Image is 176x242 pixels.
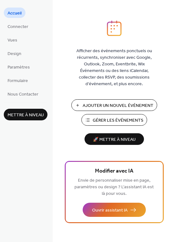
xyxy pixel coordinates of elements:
[8,10,22,17] span: Accueil
[8,51,21,57] span: Design
[4,21,32,31] a: Connecter
[85,133,144,145] button: 🚀 Mettre à niveau
[4,8,25,18] a: Accueil
[4,75,32,85] a: Formulaire
[71,99,157,111] button: Ajouter Un Nouvel Événement
[92,207,128,214] span: Ouvrir assistant IA
[4,109,47,120] button: Mettre à niveau
[8,24,28,30] span: Connecter
[95,167,133,176] span: Modifier avec IA
[74,176,154,198] span: Envie de personnaliser mise en page, paramètres ou design ? L’assistant IA est là pour vous.
[83,203,146,217] button: Ouvrir assistant IA
[81,114,147,126] button: Gérer les Événements
[8,78,28,84] span: Formulaire
[4,35,21,45] a: Vues
[4,48,25,58] a: Design
[4,62,34,72] a: Paramètres
[8,112,44,118] span: Mettre à niveau
[4,89,42,99] a: Nous Contacter
[8,37,17,44] span: Vues
[88,135,140,144] span: 🚀 Mettre à niveau
[72,48,157,87] span: Afficher des événements ponctuels ou récurrents, synchroniser avec Google, Outlook, Zoom, Eventbr...
[83,102,153,109] span: Ajouter Un Nouvel Événement
[93,117,143,124] span: Gérer les Événements
[107,20,121,36] img: logo_icon.svg
[8,91,38,98] span: Nous Contacter
[8,64,30,71] span: Paramètres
